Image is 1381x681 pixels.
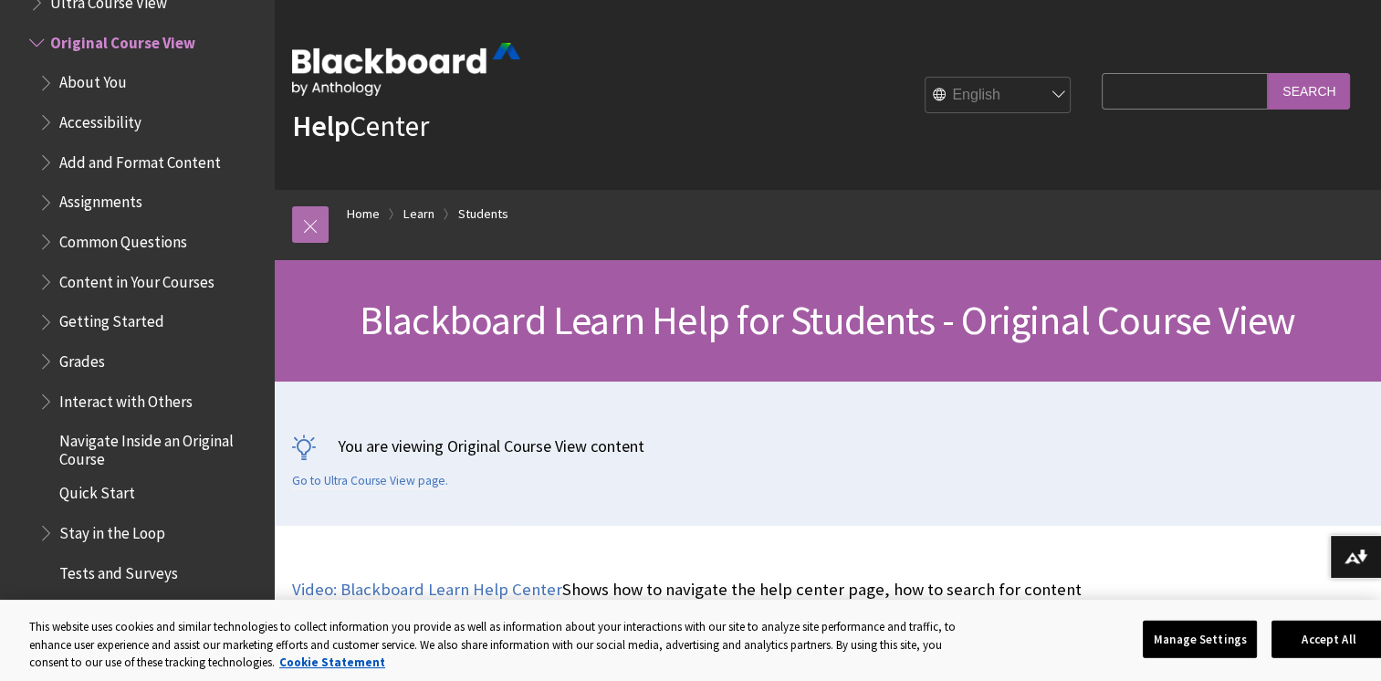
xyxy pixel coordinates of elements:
[59,187,142,212] span: Assignments
[292,108,350,144] strong: Help
[59,226,187,251] span: Common Questions
[59,518,165,542] span: Stay in the Loop
[59,68,127,92] span: About You
[1143,620,1257,658] button: Manage Settings
[292,435,1363,457] p: You are viewing Original Course View content
[926,78,1072,114] select: Site Language Selector
[347,203,380,225] a: Home
[360,295,1295,345] span: Blackboard Learn Help for Students - Original Course View
[292,578,1093,625] p: Shows how to navigate the help center page, how to search for content and how to differentiate be...
[59,598,147,623] span: Watch Videos
[1268,73,1350,109] input: Search
[59,147,221,172] span: Add and Format Content
[403,203,434,225] a: Learn
[59,107,141,131] span: Accessibility
[59,478,135,503] span: Quick Start
[292,473,448,489] a: Go to Ultra Course View page.
[50,27,195,52] span: Original Course View
[59,267,214,291] span: Content in Your Courses
[458,203,508,225] a: Students
[59,425,261,468] span: Navigate Inside an Original Course
[59,558,178,582] span: Tests and Surveys
[59,346,105,371] span: Grades
[279,655,385,670] a: More information about your privacy, opens in a new tab
[292,43,520,96] img: Blackboard by Anthology
[59,386,193,411] span: Interact with Others
[29,618,967,672] div: This website uses cookies and similar technologies to collect information you provide as well as ...
[59,307,164,331] span: Getting Started
[292,579,562,601] a: Video: Blackboard Learn Help Center
[292,108,429,144] a: HelpCenter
